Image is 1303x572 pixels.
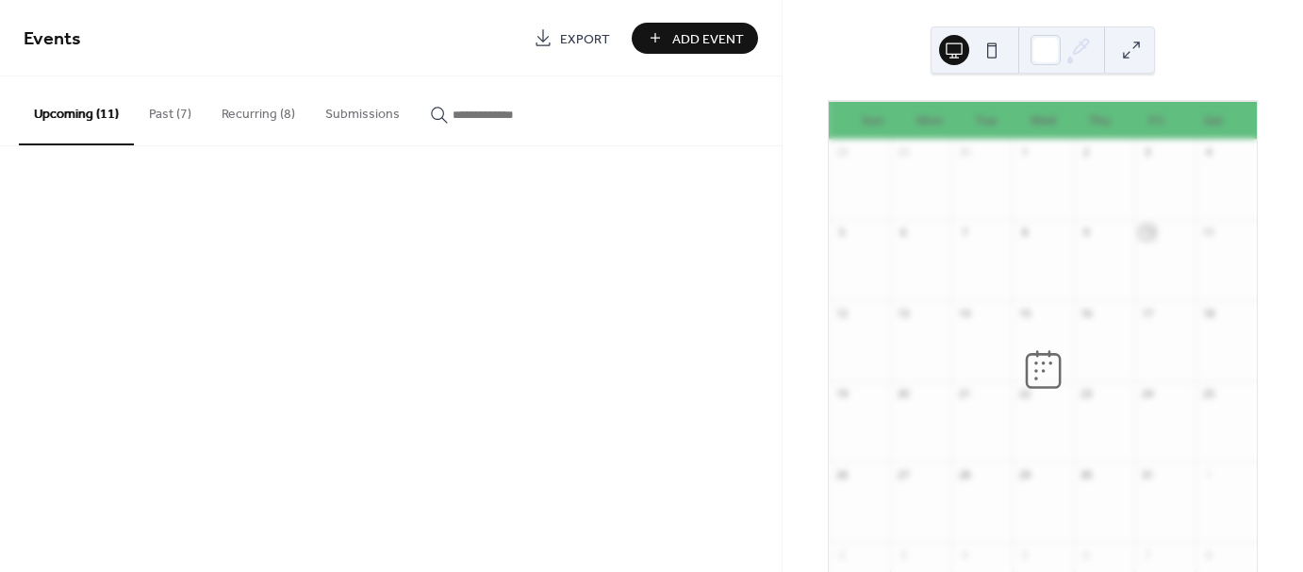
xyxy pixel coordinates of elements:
div: 2 [1080,145,1094,160]
span: Export [560,29,610,49]
div: 5 [834,226,849,240]
div: 9 [1080,226,1094,240]
div: Sat [1185,102,1242,140]
div: 1 [1018,145,1032,160]
div: 29 [1018,467,1032,481]
button: Upcoming (11) [19,76,134,145]
div: 13 [896,306,910,320]
div: 24 [1140,387,1154,401]
div: 6 [896,226,910,240]
div: 20 [896,387,910,401]
div: Wed [1014,102,1071,140]
div: 14 [957,306,971,320]
button: Past (7) [134,76,206,143]
div: Sun [844,102,900,140]
div: 29 [896,145,910,160]
div: 30 [1080,467,1094,481]
div: 4 [957,547,971,562]
div: 3 [896,547,910,562]
div: 28 [957,467,971,481]
div: 10 [1140,226,1154,240]
a: Export [520,23,624,54]
div: Mon [900,102,957,140]
div: 4 [1201,145,1215,160]
div: 31 [1140,467,1154,481]
div: 28 [834,145,849,160]
div: 18 [1201,306,1215,320]
div: 30 [957,145,971,160]
span: Add Event [672,29,744,49]
div: Tue [958,102,1014,140]
div: 16 [1080,306,1094,320]
div: 12 [834,306,849,320]
div: 27 [896,467,910,481]
button: Add Event [632,23,758,54]
div: 19 [834,387,849,401]
div: 25 [1201,387,1215,401]
div: 22 [1018,387,1032,401]
div: 8 [1018,226,1032,240]
button: Recurring (8) [206,76,310,143]
div: 7 [957,226,971,240]
div: 11 [1201,226,1215,240]
div: 15 [1018,306,1032,320]
div: Thu [1071,102,1128,140]
div: 6 [1080,547,1094,562]
div: 23 [1080,387,1094,401]
div: 3 [1140,145,1154,160]
div: 26 [834,467,849,481]
div: 17 [1140,306,1154,320]
div: 5 [1018,547,1032,562]
div: 8 [1201,547,1215,562]
button: Submissions [310,76,415,143]
div: Fri [1128,102,1184,140]
div: 1 [1201,467,1215,481]
div: 2 [834,547,849,562]
div: 7 [1140,547,1154,562]
span: Events [24,21,81,58]
div: 21 [957,387,971,401]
